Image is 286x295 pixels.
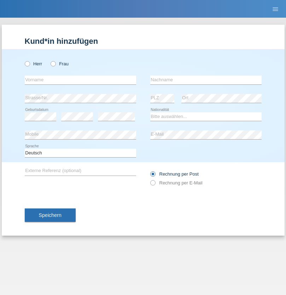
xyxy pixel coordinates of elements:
input: Rechnung per E-Mail [150,180,155,189]
button: Speichern [25,208,76,222]
span: Speichern [39,212,62,218]
input: Rechnung per Post [150,171,155,180]
a: menu [268,7,282,11]
i: menu [272,6,279,13]
input: Frau [51,61,55,66]
label: Frau [51,61,69,66]
label: Herr [25,61,42,66]
label: Rechnung per Post [150,171,199,177]
input: Herr [25,61,29,66]
h1: Kund*in hinzufügen [25,37,262,46]
label: Rechnung per E-Mail [150,180,203,185]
